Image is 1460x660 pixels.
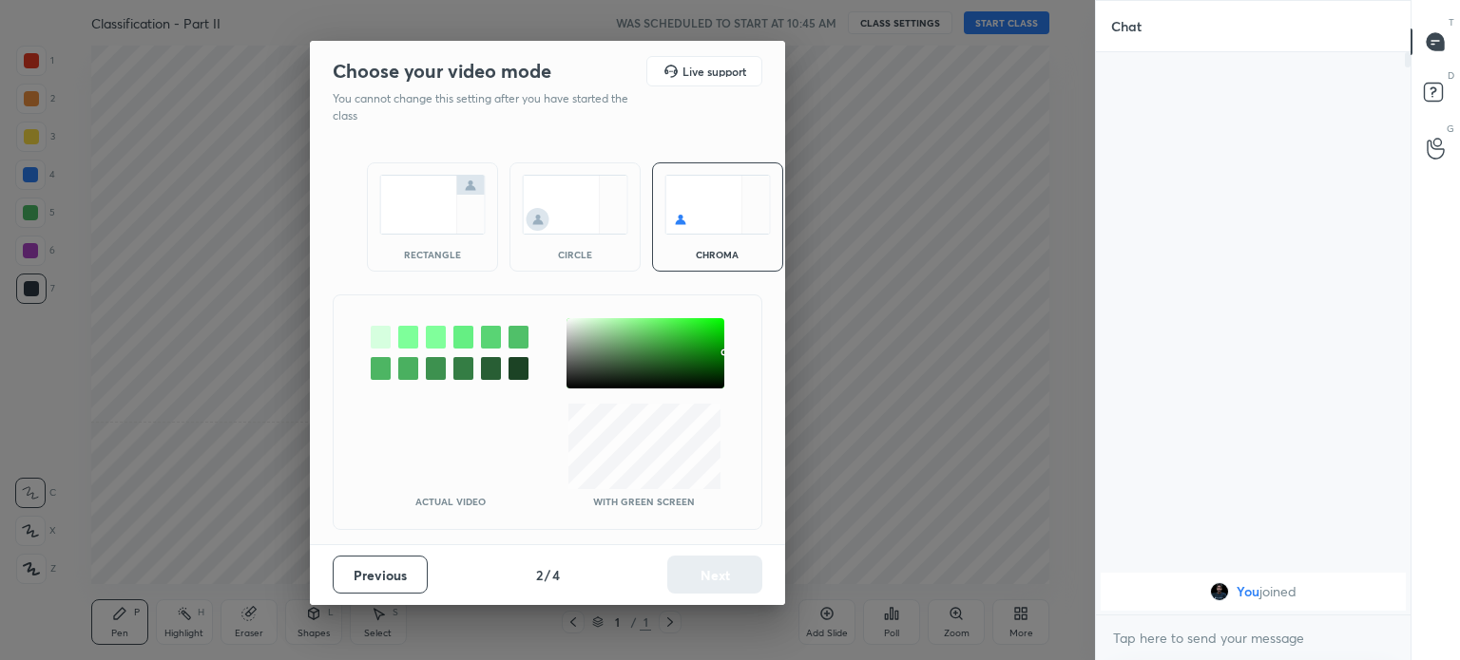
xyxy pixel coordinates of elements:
div: chroma [680,250,756,259]
img: a66458c536b8458bbb59fb65c32c454b.jpg [1210,582,1229,601]
h4: 2 [536,565,543,585]
h2: Choose your video mode [333,59,551,84]
p: Chat [1096,1,1157,51]
div: grid [1096,569,1411,614]
p: D [1448,68,1454,83]
img: normalScreenIcon.ae25ed63.svg [379,175,486,235]
h4: 4 [552,565,560,585]
p: You cannot change this setting after you have started the class [333,90,641,124]
img: circleScreenIcon.acc0effb.svg [522,175,628,235]
img: chromaScreenIcon.c19ab0a0.svg [664,175,771,235]
p: With green screen [593,497,695,506]
div: rectangle [394,250,471,259]
h5: Live support [682,66,746,77]
button: Previous [333,556,428,594]
div: circle [537,250,613,259]
h4: / [545,565,550,585]
p: Actual Video [415,497,486,506]
p: T [1449,15,1454,29]
p: G [1447,122,1454,136]
span: You [1237,584,1259,599]
span: joined [1259,584,1297,599]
